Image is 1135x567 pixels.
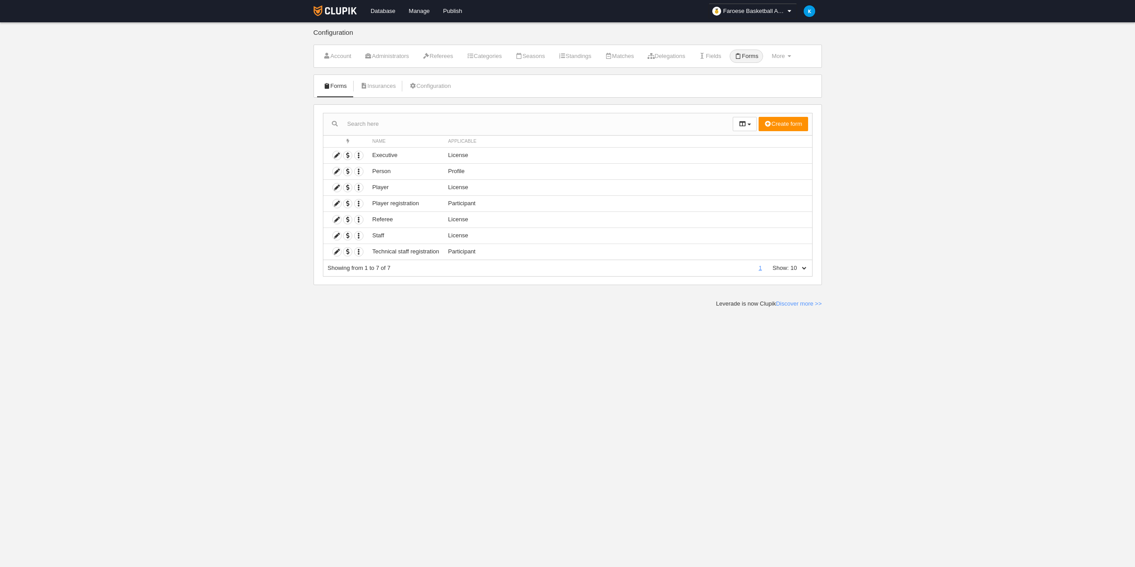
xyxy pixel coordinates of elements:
td: Participant [444,195,812,211]
span: Name [372,139,386,144]
img: c2l6ZT0zMHgzMCZmcz05JnRleHQ9SyZiZz0wMzliZTU%3D.png [804,5,815,17]
span: Showing from 1 to 7 of 7 [328,265,391,271]
a: Seasons [510,50,550,63]
td: Referee [368,211,444,228]
input: Search here [323,117,733,131]
a: 1 [757,265,764,271]
td: License [444,228,812,244]
label: Show: [764,264,788,272]
td: License [444,211,812,228]
a: Categories [462,50,507,63]
a: Administrators [360,50,414,63]
img: Clupik [314,5,357,16]
a: Referees [417,50,458,63]
td: Player [368,179,444,195]
td: Staff [368,228,444,244]
span: More [772,53,785,59]
span: Faroese Basketball Association [723,7,786,16]
span: Applicable [448,139,477,144]
td: Player registration [368,195,444,211]
td: Executive [368,147,444,163]
a: Standings [553,50,596,63]
div: Configuration [314,29,822,45]
div: Leverade is now Clupik [716,300,822,308]
a: Forms [318,79,352,93]
a: Account [318,50,356,63]
a: Fields [693,50,726,63]
a: More [767,50,796,63]
td: License [444,179,812,195]
img: organizador.30x30.png [712,7,721,16]
a: Faroese Basketball Association [709,4,797,19]
a: Matches [600,50,639,63]
a: Insurances [355,79,401,93]
td: Participant [444,244,812,260]
td: Person [368,163,444,179]
a: Forms [730,50,763,63]
td: Technical staff registration [368,244,444,260]
td: License [444,147,812,163]
td: Profile [444,163,812,179]
a: Delegations [643,50,690,63]
a: Configuration [404,79,456,93]
a: Discover more >> [776,300,822,307]
button: Create form [759,117,808,131]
